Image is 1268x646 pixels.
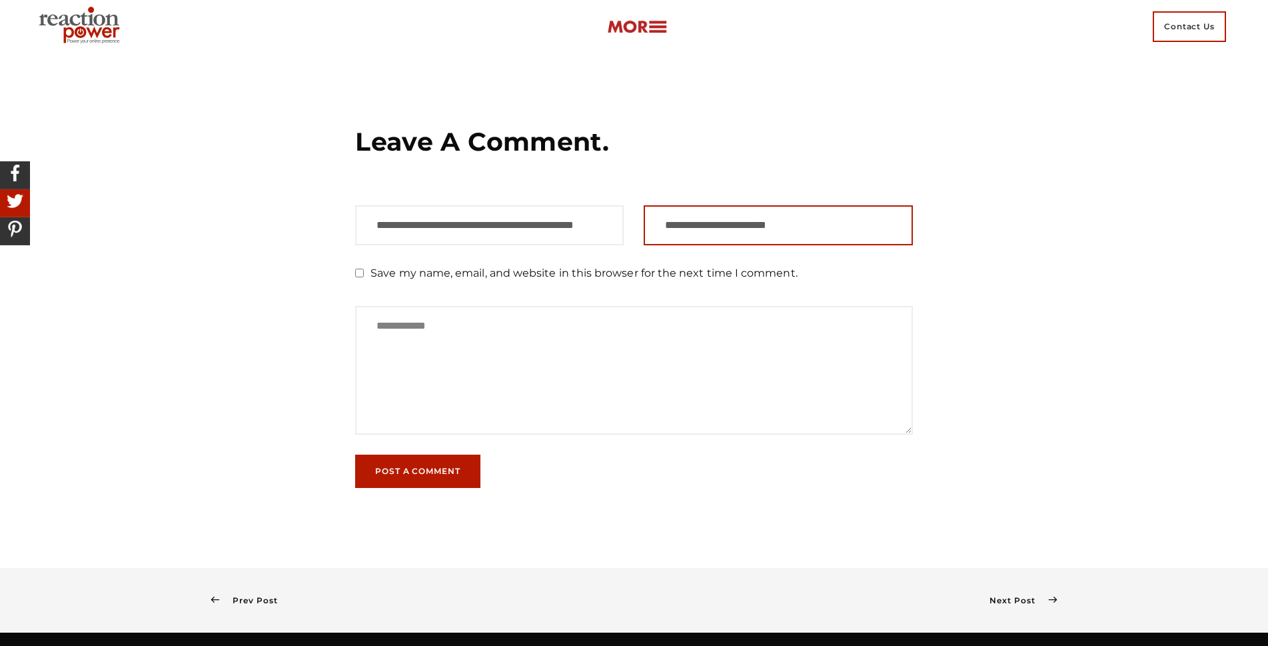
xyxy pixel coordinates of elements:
[375,467,460,475] span: Post a Comment
[989,595,1057,605] a: Next Post
[3,189,27,213] img: Share On Twitter
[1153,11,1226,42] span: Contact Us
[3,161,27,185] img: Share On Facebook
[211,595,278,605] a: Prev Post
[607,19,667,35] img: more-btn.png
[989,595,1048,605] span: Next Post
[355,125,913,159] h3: Leave a Comment.
[3,217,27,241] img: Share On Pinterest
[33,3,130,51] img: Executive Branding | Personal Branding Agency
[355,455,480,488] button: Post a Comment
[219,595,277,605] span: Prev Post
